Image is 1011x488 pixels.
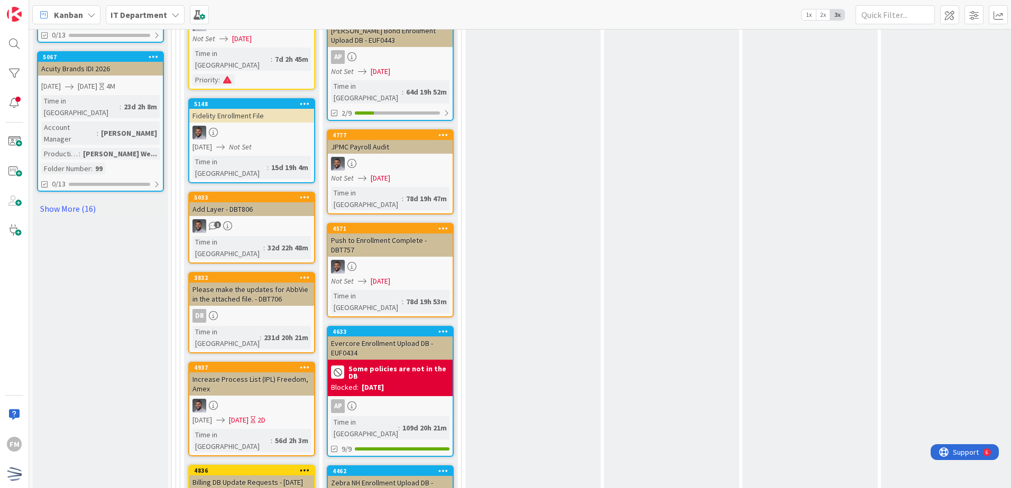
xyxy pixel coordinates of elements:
[189,273,314,306] div: 3832Please make the updates for AbbVie in the attached file. - DBT706
[362,382,384,393] div: [DATE]
[272,435,311,446] div: 56d 2h 3m
[331,173,354,183] i: Not Set
[328,336,453,360] div: Evercore Enrollment Upload DB - EUF0434
[856,5,935,24] input: Quick Filter...
[328,157,453,171] div: FS
[342,108,352,119] span: 2/9
[93,163,105,174] div: 99
[214,221,221,228] span: 1
[189,283,314,306] div: Please make the updates for AbbVie in the attached file. - DBT706
[38,52,163,62] div: 5067
[402,193,403,204] span: :
[348,365,449,380] b: Some policies are not in the DB
[333,328,453,335] div: 4633
[189,372,314,396] div: Increase Process List (IPL) Freedom, Amex
[331,382,359,393] div: Blocked:
[192,48,271,71] div: Time in [GEOGRAPHIC_DATA]
[41,95,120,118] div: Time in [GEOGRAPHIC_DATA]
[192,142,212,153] span: [DATE]
[54,8,83,21] span: Kanban
[261,332,311,343] div: 231d 20h 21m
[192,429,271,452] div: Time in [GEOGRAPHIC_DATA]
[400,422,449,434] div: 109d 20h 21m
[41,121,97,145] div: Account Manager
[189,273,314,283] div: 3832
[331,290,402,313] div: Time in [GEOGRAPHIC_DATA]
[402,86,403,98] span: :
[194,274,314,281] div: 3832
[189,399,314,412] div: FS
[403,86,449,98] div: 64d 19h 52m
[331,416,398,439] div: Time in [GEOGRAPHIC_DATA]
[371,66,390,77] span: [DATE]
[328,327,453,360] div: 4633Evercore Enrollment Upload DB - EUF0434
[7,466,22,481] img: avatar
[194,194,314,201] div: 5033
[328,224,453,257] div: 4571Push to Enrollment Complete - DBT757
[192,326,260,349] div: Time in [GEOGRAPHIC_DATA]
[189,126,314,139] div: FS
[192,126,206,139] img: FS
[38,62,163,76] div: Acuity Brands IDI 2026
[192,34,215,43] i: Not Set
[267,162,269,173] span: :
[111,10,167,20] b: IT Department
[333,467,453,475] div: 4462
[106,81,115,92] div: 4M
[271,53,272,65] span: :
[272,53,311,65] div: 7d 2h 45m
[192,74,218,86] div: Priority
[328,130,453,154] div: 4777JPMC Payroll Audit
[229,415,249,426] span: [DATE]
[331,67,354,76] i: Not Set
[194,100,314,108] div: 5148
[189,363,314,396] div: 4937Increase Process List (IPL) Freedom, Amex
[189,363,314,372] div: 4937
[192,156,267,179] div: Time in [GEOGRAPHIC_DATA]
[371,173,390,184] span: [DATE]
[342,444,352,455] span: 9/9
[43,53,163,61] div: 5067
[189,466,314,475] div: 4836
[22,2,48,14] span: Support
[328,260,453,274] div: FS
[371,276,390,287] span: [DATE]
[331,50,345,64] div: AP
[194,467,314,474] div: 4836
[189,202,314,216] div: Add Layer - DBT806
[218,74,220,86] span: :
[271,435,272,446] span: :
[328,14,453,47] div: [PERSON_NAME] Bond Enrollment Upload DB - EUF0443
[331,276,354,286] i: Not Set
[229,142,252,152] i: Not Set
[331,399,345,413] div: AP
[52,30,66,41] span: 0/13
[192,309,206,323] div: DR
[263,242,265,254] span: :
[328,327,453,336] div: 4633
[79,148,80,159] span: :
[398,422,400,434] span: :
[189,193,314,202] div: 5033
[52,179,66,190] span: 0/13
[333,225,453,232] div: 4571
[328,224,453,233] div: 4571
[328,399,453,413] div: AP
[328,130,453,140] div: 4777
[402,296,403,307] span: :
[192,236,263,259] div: Time in [GEOGRAPHIC_DATA]
[192,399,206,412] img: FS
[189,309,314,323] div: DR
[41,163,91,174] div: Folder Number
[97,127,98,139] span: :
[38,52,163,76] div: 5067Acuity Brands IDI 2026
[91,163,93,174] span: :
[802,10,816,20] span: 1x
[189,219,314,233] div: FS
[331,80,402,104] div: Time in [GEOGRAPHIC_DATA]
[80,148,160,159] div: [PERSON_NAME] We...
[7,7,22,22] img: Visit kanbanzone.com
[7,437,22,452] div: FM
[192,219,206,233] img: FS
[37,200,164,217] a: Show More (16)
